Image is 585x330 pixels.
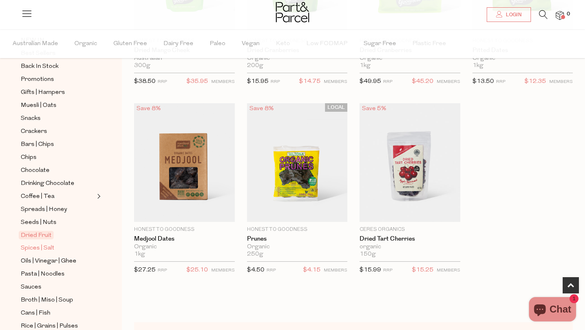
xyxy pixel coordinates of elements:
[21,61,95,72] a: Back In Stock
[95,191,101,201] button: Expand/Collapse Coffee | Tea
[19,231,54,239] span: Dried Fruit
[21,88,65,98] span: Gifts | Hampers
[13,30,58,58] span: Australian Made
[21,282,95,292] a: Sauces
[549,80,573,84] small: MEMBERS
[21,87,95,98] a: Gifts | Hampers
[303,265,321,276] span: $4.15
[299,76,321,87] span: $14.75
[276,30,290,58] span: Keto
[21,230,95,240] a: Dried Fruit
[556,11,564,20] a: 0
[364,30,396,58] span: Sugar Free
[74,30,97,58] span: Organic
[21,295,95,305] a: Broth | Miso | Soup
[21,126,95,137] a: Crackers
[134,243,235,251] div: Organic
[360,235,460,243] a: Dried Tart Cherries
[210,30,225,58] span: Paleo
[247,103,348,222] img: Prunes
[134,55,235,62] div: Australian
[487,7,531,22] a: Login
[383,80,392,84] small: RRP
[247,55,348,62] div: Organic
[412,30,446,58] span: Plastic Free
[276,2,309,22] img: Part&Parcel
[247,226,348,233] p: Honest to Goodness
[306,30,347,58] span: Low FODMAP
[472,78,494,85] span: $13.50
[21,295,73,305] span: Broth | Miso | Soup
[134,103,163,114] div: Save 8%
[21,205,67,215] span: Spreads | Honey
[360,103,389,114] div: Save 5%
[472,55,573,62] div: Organic
[266,268,276,273] small: RRP
[21,308,95,318] a: Cans | Fish
[21,127,47,137] span: Crackers
[496,80,505,84] small: RRP
[360,267,381,273] span: $15.99
[565,11,572,18] span: 0
[163,30,193,58] span: Dairy Free
[21,179,74,189] span: Drinking Chocolate
[21,165,95,176] a: Chocolate
[21,178,95,189] a: Drinking Chocolate
[21,243,95,253] a: Spices | Salt
[21,269,65,279] span: Pasta | Noodles
[324,80,347,84] small: MEMBERS
[360,62,370,69] span: 1kg
[412,76,433,87] span: $45.20
[186,265,208,276] span: $25.10
[383,268,392,273] small: RRP
[21,192,54,202] span: Coffee | Tea
[247,103,276,114] div: Save 8%
[21,217,95,228] a: Seeds | Nuts
[21,269,95,279] a: Pasta | Noodles
[247,78,269,85] span: $15.95
[242,30,260,58] span: Vegan
[324,268,347,273] small: MEMBERS
[21,114,41,124] span: Snacks
[134,235,235,243] a: Medjool Dates
[360,103,460,222] img: Dried Tart Cherries
[21,140,54,150] span: Bars | Chips
[247,235,348,243] a: Prunes
[21,153,37,163] span: Chips
[134,267,156,273] span: $27.25
[158,80,167,84] small: RRP
[21,256,95,266] a: Oils | Vinegar | Ghee
[437,80,460,84] small: MEMBERS
[21,74,95,85] a: Promotions
[21,218,56,228] span: Seeds | Nuts
[524,76,546,87] span: $12.35
[211,80,235,84] small: MEMBERS
[21,204,95,215] a: Spreads | Honey
[247,251,263,258] span: 250g
[113,30,147,58] span: Gluten Free
[21,166,50,176] span: Chocolate
[21,139,95,150] a: Bars | Chips
[472,62,483,69] span: 1kg
[360,243,460,251] div: organic
[437,268,460,273] small: MEMBERS
[134,103,235,222] img: Medjool Dates
[504,11,522,18] span: Login
[211,268,235,273] small: MEMBERS
[247,243,348,251] div: Organic
[526,297,578,323] inbox-online-store-chat: Shopify online store chat
[21,152,95,163] a: Chips
[412,265,433,276] span: $15.25
[21,282,41,292] span: Sauces
[360,78,381,85] span: $49.95
[21,75,54,85] span: Promotions
[360,251,376,258] span: 150g
[134,78,156,85] span: $38.50
[247,267,264,273] span: $4.50
[21,308,50,318] span: Cans | Fish
[271,80,280,84] small: RRP
[325,103,347,112] span: LOCAL
[134,62,150,69] span: 300g
[21,256,76,266] span: Oils | Vinegar | Ghee
[21,113,95,124] a: Snacks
